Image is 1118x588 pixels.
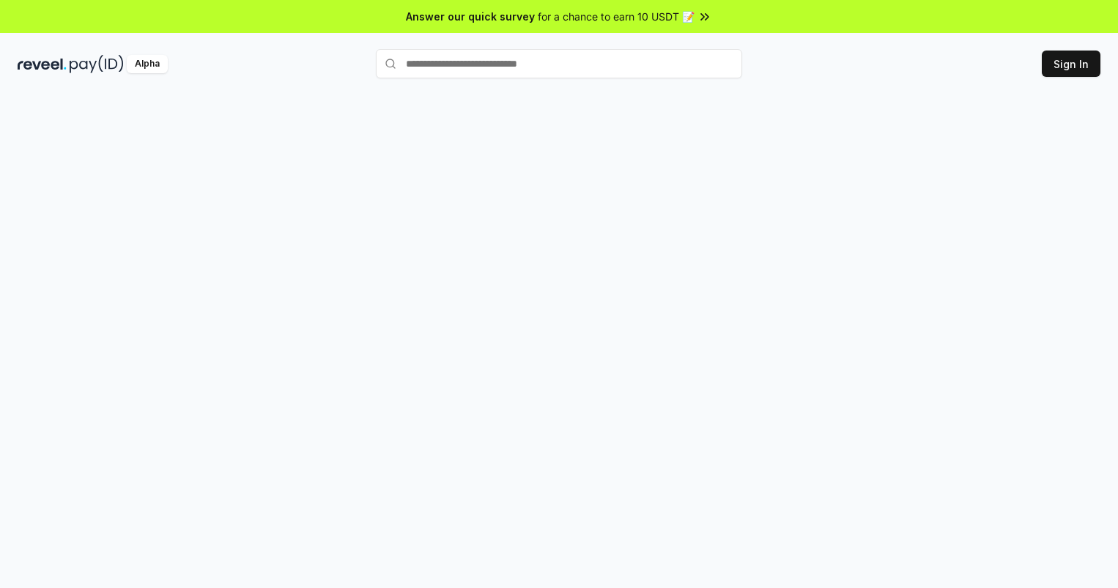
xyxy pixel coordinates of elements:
span: Answer our quick survey [406,9,535,24]
img: pay_id [70,55,124,73]
button: Sign In [1042,51,1100,77]
img: reveel_dark [18,55,67,73]
div: Alpha [127,55,168,73]
span: for a chance to earn 10 USDT 📝 [538,9,695,24]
